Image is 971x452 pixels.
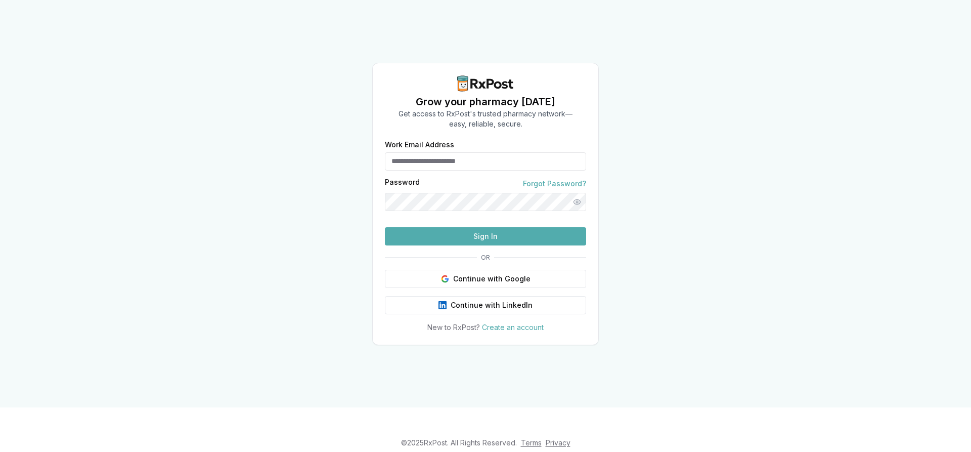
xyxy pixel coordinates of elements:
span: OR [477,254,494,262]
a: Create an account [482,323,544,332]
button: Show password [568,193,586,211]
p: Get access to RxPost's trusted pharmacy network— easy, reliable, secure. [399,109,572,129]
a: Terms [521,438,542,447]
button: Sign In [385,227,586,245]
label: Password [385,179,420,189]
h1: Grow your pharmacy [DATE] [399,95,572,109]
span: New to RxPost? [427,323,480,332]
a: Privacy [546,438,570,447]
img: Google [441,275,449,283]
label: Work Email Address [385,141,586,148]
img: RxPost Logo [453,75,518,92]
button: Continue with LinkedIn [385,296,586,314]
button: Continue with Google [385,270,586,288]
a: Forgot Password? [523,179,586,189]
img: LinkedIn [438,301,447,309]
